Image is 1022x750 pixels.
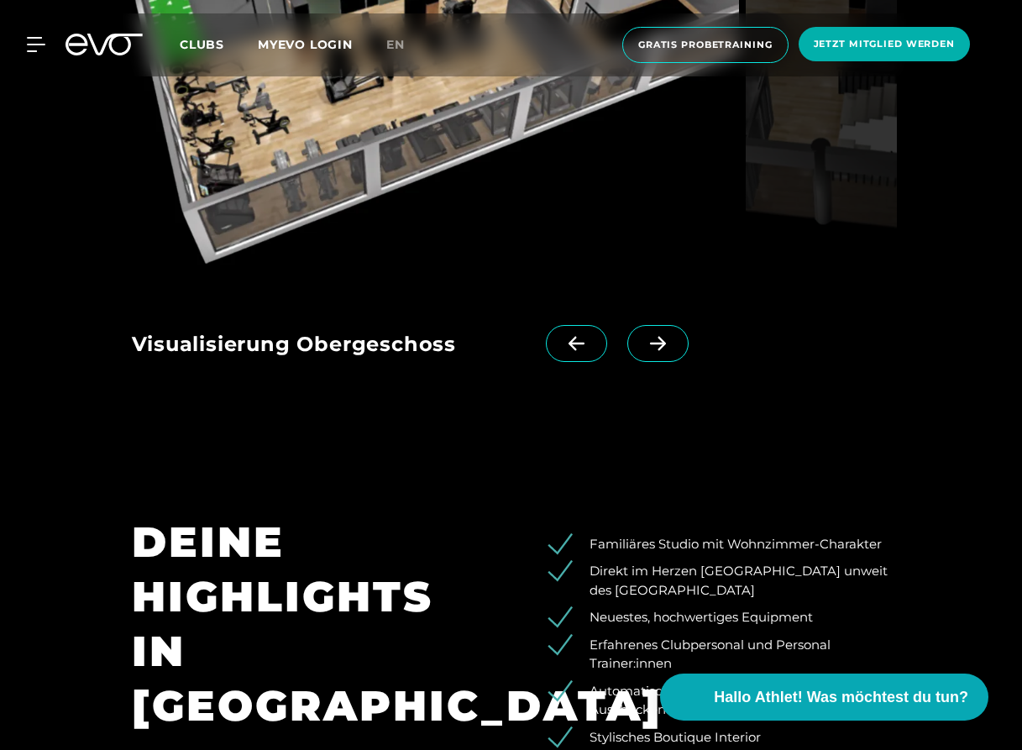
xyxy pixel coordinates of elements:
[560,636,891,674] li: Erfahrenes Clubpersonal und Personal Trainer:innen
[714,686,968,709] span: Hallo Athlet! Was möchtest du tun?
[180,37,224,52] span: Clubs
[560,608,891,627] li: Neuestes, hochwertiges Equipment
[794,27,975,63] a: Jetzt Mitglied werden
[560,682,891,720] li: Automatische Drehtür für schnelles Ein-und Auschecken an 365 Tagen im Jahr
[560,562,891,600] li: Direkt im Herzen [GEOGRAPHIC_DATA] unweit des [GEOGRAPHIC_DATA]
[258,37,353,52] a: MYEVO LOGIN
[132,515,488,733] h1: DEINE HIGHLIGHTS IN [GEOGRAPHIC_DATA]
[386,35,425,55] a: en
[660,674,988,721] button: Hallo Athlet! Was möchtest du tun?
[386,37,405,52] span: en
[617,27,794,63] a: Gratis Probetraining
[814,37,955,51] span: Jetzt Mitglied werden
[560,728,891,747] li: Stylisches Boutique Interior
[560,535,891,554] li: Familiäres Studio mit Wohnzimmer-Charakter
[180,36,258,52] a: Clubs
[638,38,773,52] span: Gratis Probetraining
